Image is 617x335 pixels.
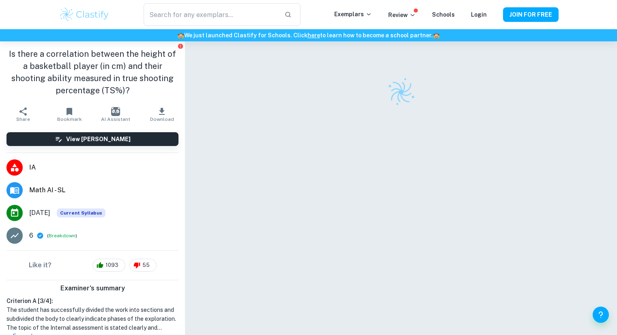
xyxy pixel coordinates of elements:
span: Download [150,116,174,122]
img: AI Assistant [111,107,120,116]
div: 55 [129,259,157,272]
span: Share [16,116,30,122]
p: 6 [29,231,33,241]
h6: Like it? [29,260,52,270]
h6: Criterion A [ 3 / 4 ]: [6,296,178,305]
span: 55 [138,261,154,269]
h1: Is there a correlation between the height of a basketball player (in cm) and their shooting abili... [6,48,178,97]
a: here [307,32,320,39]
p: Review [388,11,416,19]
span: 🏫 [177,32,184,39]
button: View [PERSON_NAME] [6,132,178,146]
h1: The student has successfully divided the work into sections and subdivided the body to clearly in... [6,305,178,332]
span: ( ) [47,232,77,240]
button: Download [139,103,185,126]
span: IA [29,163,178,172]
span: Math AI - SL [29,185,178,195]
button: Breakdown [49,232,75,239]
img: Clastify logo [59,6,110,23]
span: 1093 [101,261,123,269]
h6: We just launched Clastify for Schools. Click to learn how to become a school partner. [2,31,615,40]
button: AI Assistant [92,103,139,126]
button: Report issue [177,43,183,49]
span: [DATE] [29,208,50,218]
span: Current Syllabus [57,208,105,217]
span: AI Assistant [101,116,130,122]
a: Login [471,11,487,18]
p: Exemplars [334,10,372,19]
input: Search for any exemplars... [144,3,277,26]
span: 🏫 [433,32,440,39]
button: Bookmark [46,103,92,126]
div: This exemplar is based on the current syllabus. Feel free to refer to it for inspiration/ideas wh... [57,208,105,217]
h6: View [PERSON_NAME] [66,135,131,144]
button: JOIN FOR FREE [503,7,559,22]
button: Help and Feedback [593,307,609,323]
h6: Examiner's summary [3,283,182,293]
img: Clastify logo [382,73,420,111]
a: Schools [432,11,455,18]
div: 1093 [92,259,125,272]
span: Bookmark [57,116,82,122]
